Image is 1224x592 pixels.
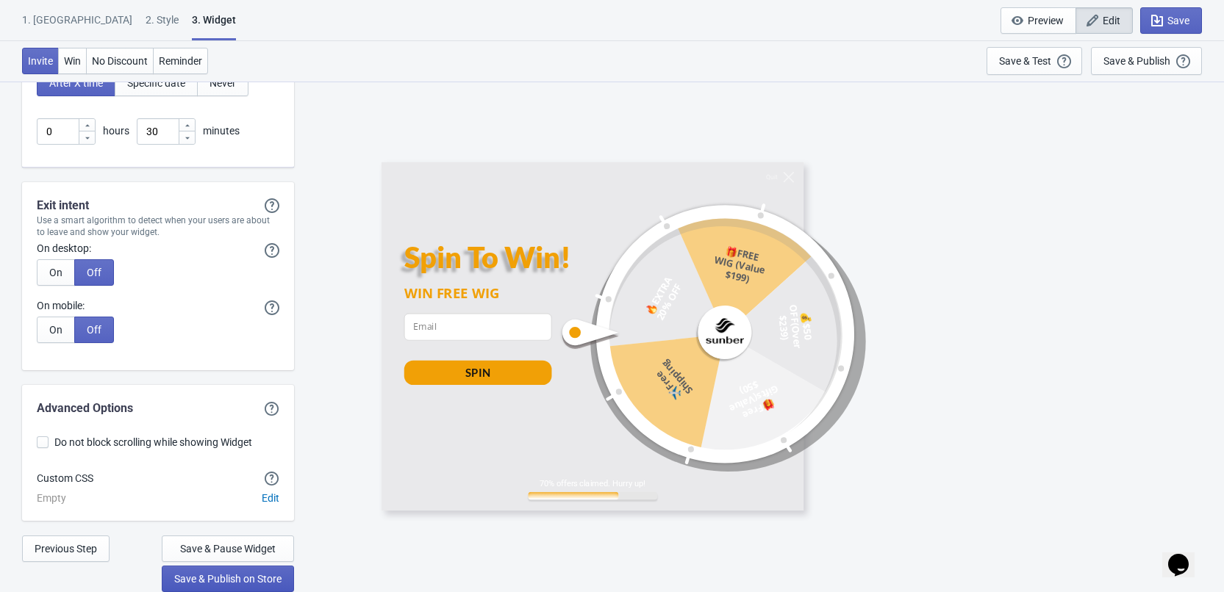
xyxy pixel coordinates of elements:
[37,259,75,286] button: On
[765,173,777,181] div: Quit
[37,298,85,313] label: On mobile:
[49,267,62,278] span: On
[203,125,240,137] span: minutes
[22,197,294,214] div: Exit intent
[528,478,657,488] div: 70% offers claimed. Hurry up!
[174,573,282,585] span: Save & Publish on Store
[37,471,93,486] div: Custom CSS
[37,400,133,417] div: Advanced Options
[87,324,101,336] span: Off
[1103,15,1120,26] span: Edit
[87,267,101,278] span: Off
[146,12,179,38] div: 2 . Style
[64,55,81,67] span: Win
[127,77,185,89] span: Specific date
[49,77,103,89] span: After X time
[162,566,294,592] button: Save & Publish on Store
[37,317,75,343] button: On
[74,317,114,343] button: Off
[1162,533,1209,577] iframe: chat widget
[22,214,294,238] div: Use a smart algorithm to detect when your users are about to leave and show your widget.
[210,77,236,89] span: Never
[180,543,276,555] span: Save & Pause Widget
[58,48,87,74] button: Win
[1140,7,1202,34] button: Save
[1167,15,1189,26] span: Save
[37,241,91,256] label: On desktop:
[86,48,154,74] button: No Discount
[162,535,294,562] button: Save & Pause Widget
[262,492,279,504] span: Edit
[92,55,148,67] span: No Discount
[465,364,490,379] div: SPIN
[35,543,97,555] span: Previous Step
[54,435,252,450] span: Do not block scrolling while showing Widget
[153,48,208,74] button: Reminder
[197,70,248,96] button: Never
[37,70,115,96] button: After X time
[404,239,581,274] div: Spin To Win!
[37,492,66,505] div: Empty
[1091,47,1202,75] button: Save & Publish
[159,55,202,67] span: Reminder
[115,70,198,96] button: Specific date
[103,125,129,137] span: hours
[28,55,53,67] span: Invite
[1028,15,1064,26] span: Preview
[256,485,285,511] button: Edit
[987,47,1082,75] button: Save & Test
[1001,7,1076,34] button: Preview
[404,313,551,340] input: Email
[404,284,551,302] div: WIN FREE WIG
[22,48,59,74] button: Invite
[999,55,1051,67] div: Save & Test
[1076,7,1133,34] button: Edit
[1103,55,1170,67] div: Save & Publish
[192,12,236,40] div: 3. Widget
[22,12,132,38] div: 1. [GEOGRAPHIC_DATA]
[22,535,110,562] button: Previous Step
[74,259,114,286] button: Off
[49,324,62,336] span: On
